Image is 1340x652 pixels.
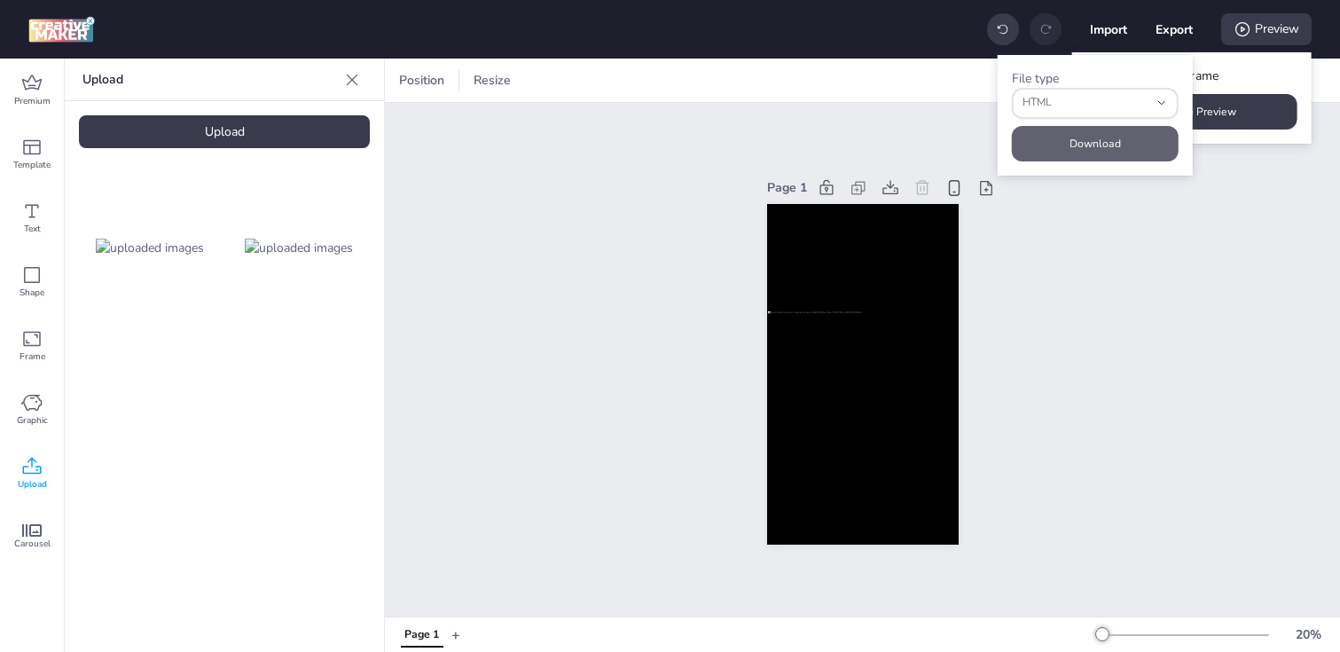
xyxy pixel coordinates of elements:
[404,627,439,643] div: Page 1
[767,178,807,197] div: Page 1
[392,619,451,650] div: Tabs
[451,619,460,650] button: +
[1156,11,1193,48] button: Export
[1023,95,1148,111] span: HTML
[20,350,45,364] span: Frame
[1012,70,1059,87] label: File type
[1012,126,1179,161] button: Download
[28,16,95,43] img: logo Creative Maker
[396,71,448,90] span: Position
[79,115,370,148] div: Upload
[24,222,41,236] span: Text
[1012,88,1179,119] button: fileType
[20,286,44,300] span: Shape
[1287,625,1329,644] div: 20 %
[1110,67,1219,85] span: With mobile frame
[14,537,51,551] span: Carousel
[17,413,48,428] span: Graphic
[245,239,353,257] img: uploaded images
[1090,11,1127,48] button: Import
[13,158,51,172] span: Template
[14,94,51,108] span: Premium
[82,59,338,101] p: Upload
[96,239,204,257] img: uploaded images
[1221,13,1312,45] div: Preview
[470,71,514,90] span: Resize
[18,477,47,491] span: Upload
[1086,94,1297,130] button: Generate Preview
